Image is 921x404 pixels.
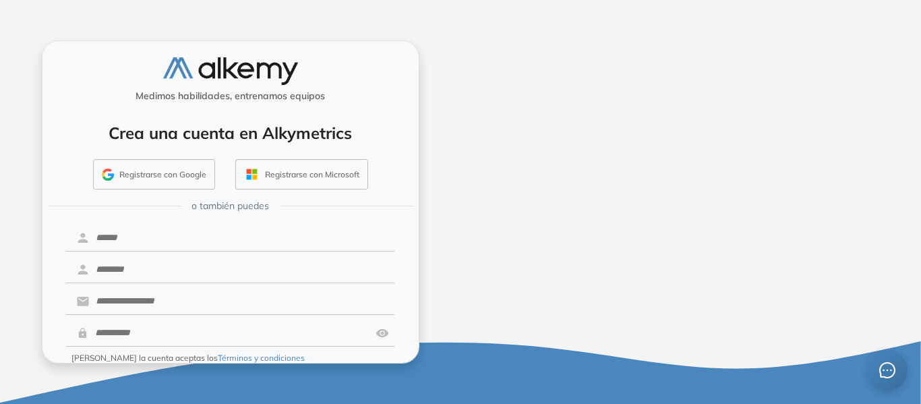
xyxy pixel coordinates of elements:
[102,169,114,181] img: GMAIL_ICON
[879,362,895,378] span: message
[60,123,401,143] h4: Crea una cuenta en Alkymetrics
[48,90,413,102] h5: Medimos habilidades, entrenamos equipos
[235,159,368,190] button: Registrarse con Microsoft
[244,167,260,182] img: OUTLOOK_ICON
[191,199,269,213] span: o también puedes
[376,320,389,346] img: asd
[93,159,215,190] button: Registrarse con Google
[71,352,305,364] span: [PERSON_NAME] la cuenta aceptas los
[163,57,298,85] img: logo-alkemy
[218,352,305,364] button: Términos y condiciones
